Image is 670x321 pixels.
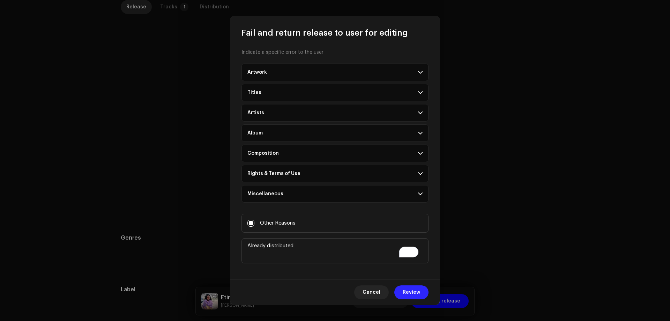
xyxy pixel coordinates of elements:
[247,151,279,156] div: Composition
[241,185,429,203] p-accordion-header: Miscellaneous
[363,285,380,299] span: Cancel
[247,171,300,176] div: Rights & Terms of Use
[241,165,429,182] p-accordion-header: Rights & Terms of Use
[241,50,429,55] div: Indicate a specific error to the user
[260,219,296,227] span: Other Reasons
[394,285,429,299] button: Review
[247,191,283,197] div: Miscellaneous
[241,104,429,122] p-accordion-header: Artists
[241,64,429,81] p-accordion-header: Artwork
[247,90,261,95] div: Titles
[354,285,389,299] button: Cancel
[247,130,263,136] div: Album
[241,124,429,142] p-accordion-header: Album
[247,70,267,75] div: Artwork
[247,110,264,116] div: Artists
[403,285,420,299] span: Review
[241,27,408,38] span: Fail and return release to user for editing
[241,145,429,162] p-accordion-header: Composition
[241,84,429,101] p-accordion-header: Titles
[241,238,429,263] textarea: To enrich screen reader interactions, please activate Accessibility in Grammarly extension settings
